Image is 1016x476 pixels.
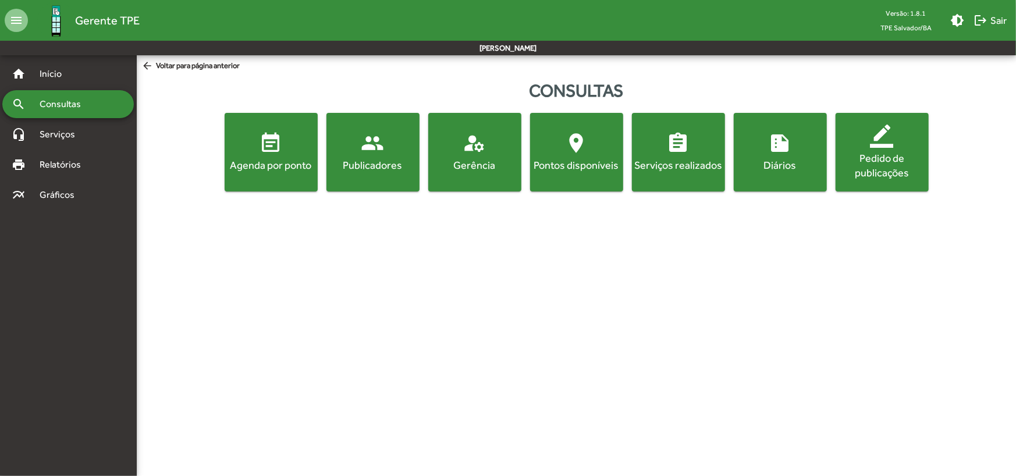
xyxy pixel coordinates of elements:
[141,60,240,73] span: Voltar para página anterior
[565,132,588,155] mat-icon: location_on
[260,132,283,155] mat-icon: event_note
[769,132,792,155] mat-icon: summarize
[838,151,926,180] div: Pedido de publicações
[33,97,96,111] span: Consultas
[836,113,929,191] button: Pedido de publicações
[33,188,90,202] span: Gráficos
[12,188,26,202] mat-icon: multiline_chart
[974,13,987,27] mat-icon: logout
[634,158,723,172] div: Serviços realizados
[871,20,941,35] span: TPE Salvador/BA
[969,10,1011,31] button: Sair
[974,10,1007,31] span: Sair
[530,113,623,191] button: Pontos disponíveis
[463,132,486,155] mat-icon: manage_accounts
[871,6,941,20] div: Versão: 1.8.1
[329,158,417,172] div: Publicadores
[33,67,79,81] span: Início
[227,158,315,172] div: Agenda por ponto
[12,97,26,111] mat-icon: search
[361,132,385,155] mat-icon: people
[428,113,521,191] button: Gerência
[736,158,825,172] div: Diários
[5,9,28,32] mat-icon: menu
[28,2,140,40] a: Gerente TPE
[326,113,420,191] button: Publicadores
[12,67,26,81] mat-icon: home
[532,158,621,172] div: Pontos disponíveis
[12,127,26,141] mat-icon: headset_mic
[667,132,690,155] mat-icon: assignment
[137,77,1016,104] div: Consultas
[12,158,26,172] mat-icon: print
[950,13,964,27] mat-icon: brightness_medium
[33,127,91,141] span: Serviços
[632,113,725,191] button: Serviços realizados
[75,11,140,30] span: Gerente TPE
[734,113,827,191] button: Diários
[871,125,894,148] mat-icon: border_color
[37,2,75,40] img: Logo
[141,60,156,73] mat-icon: arrow_back
[431,158,519,172] div: Gerência
[225,113,318,191] button: Agenda por ponto
[33,158,96,172] span: Relatórios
